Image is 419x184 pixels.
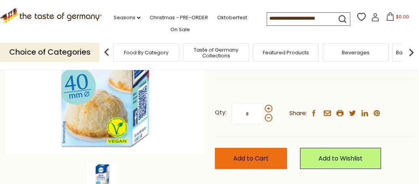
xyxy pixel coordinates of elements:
[114,13,140,22] a: Seasons
[263,50,309,55] a: Featured Products
[381,12,414,24] button: $0.00
[300,148,381,169] a: Add to Wishlist
[215,148,287,169] button: Add to Cart
[233,154,269,163] span: Add to Cart
[396,13,409,20] span: $0.00
[232,103,263,124] input: Qty:
[150,13,208,22] a: Christmas - PRE-ORDER
[124,50,168,55] a: Food By Category
[99,45,114,60] img: previous arrow
[289,109,307,118] span: Share:
[404,45,419,60] img: next arrow
[170,25,190,34] a: On Sale
[215,108,226,117] strong: Qty:
[217,13,247,22] a: Oktoberfest
[185,47,247,59] a: Taste of Germany Collections
[342,50,370,55] a: Beverages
